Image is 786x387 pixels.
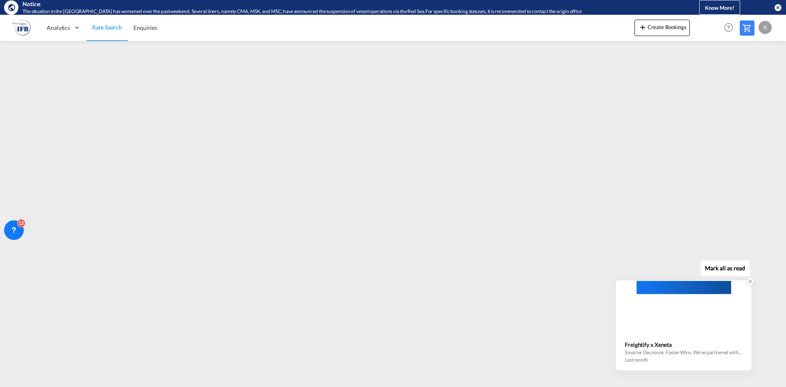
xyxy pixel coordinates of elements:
span: Enquiries [133,24,157,31]
span: Know More! [705,5,734,11]
div: K [759,21,772,34]
span: Help [722,20,736,34]
a: Rate Search [86,14,128,41]
span: Rate Search [92,24,122,31]
div: Analytics [41,14,86,41]
a: Enquiries [128,14,163,41]
md-icon: icon-plus 400-fg [638,22,648,32]
md-icon: icon-earth [7,3,16,11]
img: b628ab10256c11eeb52753acbc15d091.png [12,18,31,37]
button: icon-plus 400-fgCreate Bookings [635,20,690,36]
button: icon-close-circle [774,3,782,11]
span: Analytics [47,24,70,32]
div: The situation in the Red Sea has worsened over the past weekend. Several liners, namely CMA, MSK,... [23,8,665,15]
div: Help [722,20,740,35]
